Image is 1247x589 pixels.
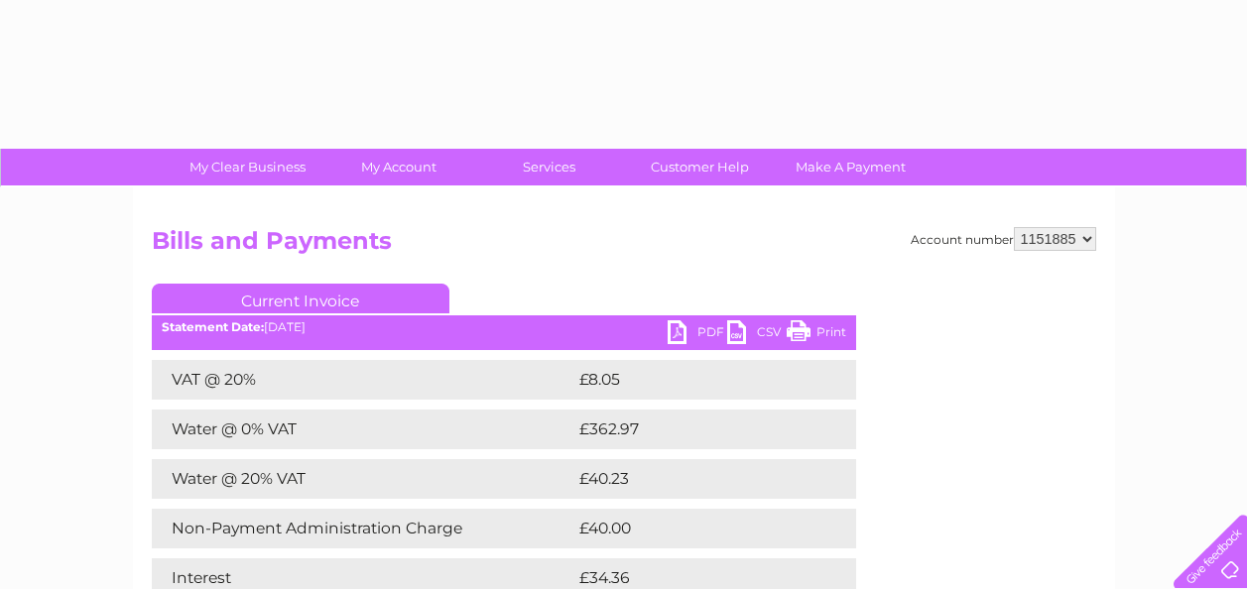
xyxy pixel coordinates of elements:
a: Make A Payment [769,149,933,185]
a: Customer Help [618,149,782,185]
h2: Bills and Payments [152,227,1096,265]
b: Statement Date: [162,319,264,334]
a: Services [467,149,631,185]
td: Water @ 0% VAT [152,410,574,449]
td: £362.97 [574,410,821,449]
a: Print [787,320,846,349]
a: My Clear Business [166,149,329,185]
div: [DATE] [152,320,856,334]
td: Non-Payment Administration Charge [152,509,574,548]
div: Account number [911,227,1096,251]
td: VAT @ 20% [152,360,574,400]
td: £40.23 [574,459,815,499]
a: Current Invoice [152,284,449,313]
td: £40.00 [574,509,817,548]
td: Water @ 20% VAT [152,459,574,499]
a: PDF [668,320,727,349]
td: £8.05 [574,360,810,400]
a: My Account [316,149,480,185]
a: CSV [727,320,787,349]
